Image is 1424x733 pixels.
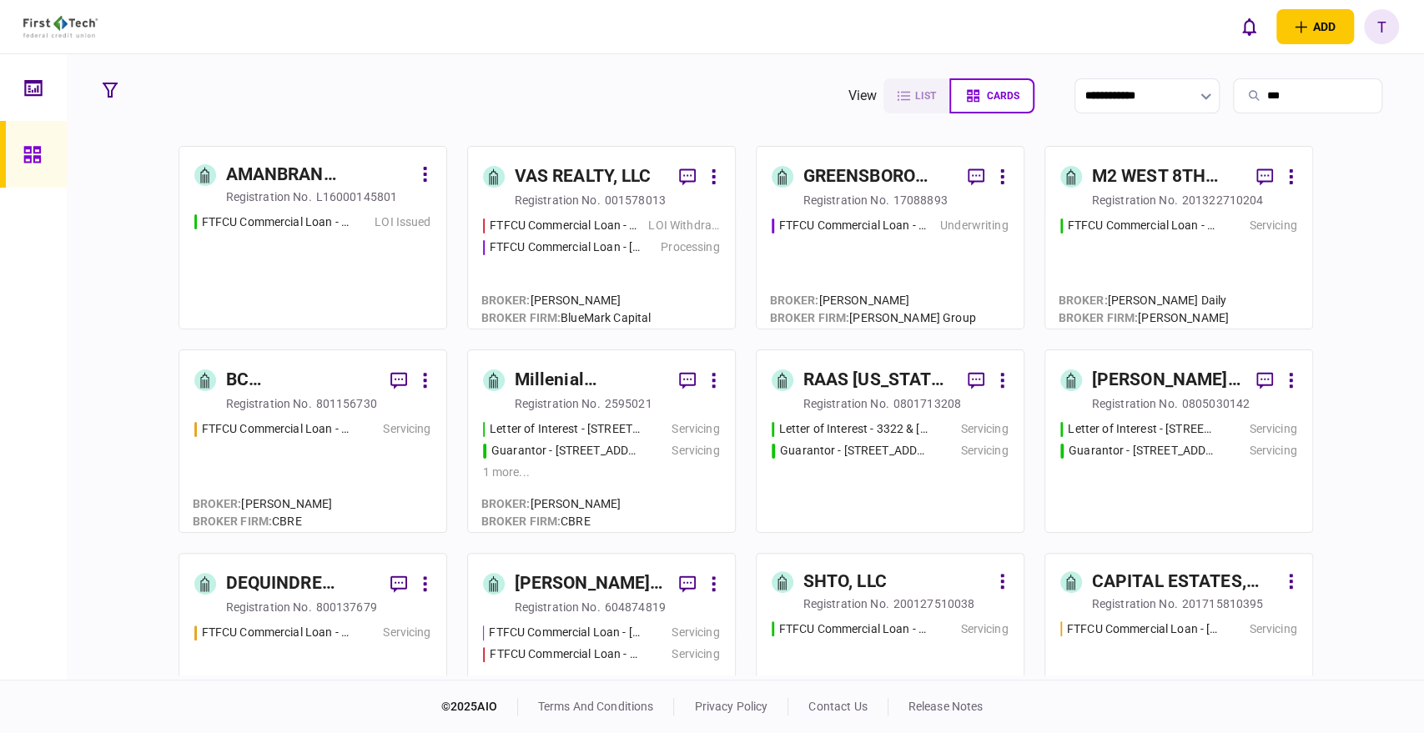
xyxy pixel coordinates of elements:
[893,395,961,412] div: 0801713208
[1249,420,1296,438] div: Servicing
[672,442,719,459] div: Servicing
[770,311,850,324] span: broker firm :
[481,294,531,307] span: Broker :
[803,395,889,412] div: registration no.
[893,192,948,208] div: 17088893
[481,495,621,513] div: [PERSON_NAME]
[779,217,929,234] div: FTFCU Commercial Loan - 1770 Allens Circle Greensboro GA
[1059,292,1229,309] div: [PERSON_NAME] Daily
[648,217,719,234] div: LOI Withdrawn/Declined
[179,146,447,329] a: AMANBRAN INVESTMENTS, LLCregistration no.L16000145801FTFCU Commercial Loan - 11140 Spring Hill Dr...
[770,294,819,307] span: Broker :
[1092,367,1243,394] div: [PERSON_NAME] Laundry Building LLC
[515,599,601,615] div: registration no.
[770,309,976,327] div: [PERSON_NAME] Group
[803,569,887,595] div: SHTO, LLC
[1182,192,1264,208] div: 201322710204
[226,395,312,412] div: registration no.
[481,309,652,327] div: BlueMark Capital
[441,698,518,715] div: © 2025 AIO
[949,78,1034,113] button: cards
[483,464,720,481] div: 1 more ...
[467,349,736,533] a: Millenial Apartments LLCregistration no.2595021Letter of Interest - 1300 S Main St Mount Holly NC...
[226,367,377,394] div: BC INVESTMENTS, LLC
[661,238,719,256] div: Processing
[490,420,640,438] div: Letter of Interest - 1300 S Main St Mount Holly NC
[908,700,984,713] a: release notes
[803,163,954,190] div: GREENSBORO ESTATES LLC
[803,595,889,612] div: registration no.
[848,86,877,106] div: view
[489,624,640,641] div: FTFCU Commercial Loan - 2620 10th Ave - Park View Apts
[1067,620,1218,638] div: FTFCU Commercial Loan - 147-155 Dennis Dr, Athens, GA 30605
[1249,620,1296,638] div: Servicing
[915,90,936,102] span: list
[490,645,640,663] div: FTFCU Commercial Loan - 1410 Ponderosa St - Ponderosa Apts
[605,192,666,208] div: 001578013
[960,420,1008,438] div: Servicing
[1092,595,1178,612] div: registration no.
[694,700,767,713] a: privacy policy
[193,515,273,528] span: broker firm :
[779,620,929,638] div: FTFCU Commercial Loan - 13580 Nomwaket Road Apple Valley CA
[316,599,377,615] div: 800137679
[515,570,666,597] div: [PERSON_NAME] REAL ESTATE GROUP, LLC
[893,595,975,612] div: 200127510038
[1276,9,1354,44] button: open adding identity options
[808,700,867,713] a: contact us
[803,192,889,208] div: registration no.
[193,513,333,530] div: CBRE
[383,420,430,438] div: Servicing
[756,146,1024,329] a: GREENSBORO ESTATES LLCregistration no.17088893FTFCU Commercial Loan - 1770 Allens Circle Greensbo...
[481,515,561,528] span: broker firm :
[375,213,430,231] div: LOI Issued
[202,420,352,438] div: FTFCU Commercial Loan - 6130 Bellona Ave Baltimore MD
[1182,595,1264,612] div: 201715810395
[779,420,929,438] div: Letter of Interest - 3322 & 3116 N Loop 250 W Midland TX
[780,442,928,459] div: Guarantor - 3116 N Loop 250 W Midland TX
[987,90,1019,102] span: cards
[179,349,447,533] a: BC INVESTMENTS, LLCregistration no.801156730FTFCU Commercial Loan - 6130 Bellona Ave Baltimore MD...
[1092,395,1178,412] div: registration no.
[1068,217,1218,234] div: FTFCU Commercial Loan - 305 S Border St Benton AR
[316,395,377,412] div: 801156730
[1364,9,1399,44] button: T
[481,513,621,530] div: CBRE
[605,395,652,412] div: 2595021
[1044,349,1313,533] a: [PERSON_NAME] Laundry Building LLCregistration no.0805030142Letter of Interest - 5883 Robersonvil...
[803,367,954,394] div: RAAS [US_STATE] Ventures, LLC
[481,497,531,510] span: Broker :
[226,570,377,597] div: DEQUINDRE NIGHTS INC.
[883,78,949,113] button: list
[1059,309,1229,327] div: [PERSON_NAME]
[1059,311,1139,324] span: broker firm :
[1092,569,1278,595] div: CAPITAL ESTATES, LLC
[960,620,1008,638] div: Servicing
[672,624,719,641] div: Servicing
[1249,217,1296,234] div: Servicing
[672,420,719,438] div: Servicing
[605,599,666,615] div: 604874819
[770,292,976,309] div: [PERSON_NAME]
[481,292,652,309] div: [PERSON_NAME]
[226,188,312,205] div: registration no.
[383,624,430,641] div: Servicing
[202,624,352,641] div: FTFCU Commercial Loan - 26091 Dequindre Rd Madison Heights
[515,192,601,208] div: registration no.
[1044,146,1313,329] a: M2 WEST 8TH STREET MANAGEMENT LLCregistration no.201322710204FTFCU Commercial Loan - 305 S Border...
[1231,9,1266,44] button: open notifications list
[193,497,242,510] span: Broker :
[1068,420,1217,438] div: Letter of Interest - 5883 Robersonville Products Road
[490,238,641,256] div: FTFCU Commercial Loan - 6227 Thompson Road
[515,395,601,412] div: registration no.
[672,645,719,663] div: Servicing
[490,217,640,234] div: FTFCU Commercial Loan - 1882 New Scotland Road
[940,217,1009,234] div: Underwriting
[960,442,1008,459] div: Servicing
[316,188,398,205] div: L16000145801
[515,367,666,394] div: Millenial Apartments LLC
[1059,294,1108,307] span: Broker :
[467,146,736,329] a: VAS REALTY, LLCregistration no.001578013FTFCU Commercial Loan - 1882 New Scotland RoadLOI Withdra...
[1249,442,1296,459] div: Servicing
[202,213,352,231] div: FTFCU Commercial Loan - 11140 Spring Hill Dr, Spring Hill FL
